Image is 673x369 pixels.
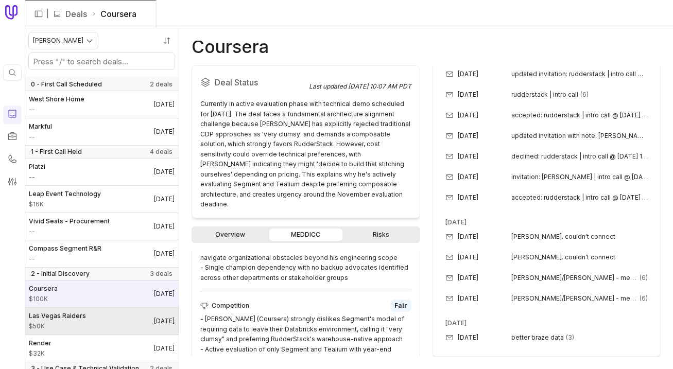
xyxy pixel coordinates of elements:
span: 2 - Initial Discovery [31,270,90,278]
div: Currently in active evaluation phase with technical demo scheduled for [DATE]. The deal faces a f... [200,99,411,209]
a: Compass Segment R&R--[DATE] [25,240,179,267]
a: Markful--[DATE] [25,118,179,145]
time: [DATE] [458,253,478,261]
time: Deal Close Date [154,222,175,231]
span: [PERSON_NAME]/[PERSON_NAME] - meeting [511,274,638,282]
time: [DATE] [458,294,478,303]
span: Platzi [29,163,45,171]
button: Sort by [159,33,175,48]
span: Coursera [29,285,58,293]
time: [DATE] [458,173,478,181]
time: Deal Close Date [154,128,175,136]
span: 3 emails in thread [566,333,574,342]
span: updated invitation with note: [PERSON_NAME] | intro call @ [DATE] 12:30pm - 1pm (mdt) ([PERSON_NA... [511,132,648,140]
span: 6 emails in thread [640,274,648,282]
span: Amount [29,106,84,114]
a: Deals [65,8,87,20]
span: Amount [29,255,101,263]
span: 6 emails in thread [640,294,648,303]
a: Leap Event Technology$16K[DATE] [25,186,179,213]
span: updated invitation: rudderstack | intro call @ [DATE] 12:30pm - 1pm (mdt) ([PERSON_NAME]) [511,70,648,78]
span: [PERSON_NAME]. couldn't connect [511,253,615,261]
time: Deal Close Date [154,344,175,353]
li: Coursera [91,8,136,20]
span: Amount [29,173,45,181]
a: Render$32K[DATE] [25,335,179,362]
span: invitation: [PERSON_NAME] | intro call @ [DATE] 10am - 10:30am (pdt) ([PERSON_NAME]) [511,173,648,181]
time: [DATE] [445,319,467,327]
time: [DATE] [458,70,478,78]
span: accepted: rudderstack | intro call @ [DATE] 11am - 11:30am (mdt) ([EMAIL_ADDRESS][DOMAIN_NAME]) [511,194,648,202]
a: Vivid Seats - Procurement--[DATE] [25,213,179,240]
span: rudderstack | intro call [511,91,578,99]
span: Amount [29,133,52,141]
span: 6 emails in thread [580,91,589,99]
span: better braze data [511,333,564,342]
span: Amount [29,349,51,358]
nav: Deals [25,28,179,369]
input: Search deals by name [29,53,175,69]
span: Amount [29,227,110,236]
span: 4 deals [150,148,172,156]
a: Platzi--[DATE] [25,159,179,185]
time: Deal Close Date [154,290,175,298]
a: Risks [344,229,418,241]
span: West Shore Home [29,95,84,103]
span: declined: rudderstack | intro call @ [DATE] 11am - 11:30am (mdt) ([EMAIL_ADDRESS][DOMAIN_NAME]) [511,152,648,161]
time: [DATE] 10:07 AM PDT [348,82,411,90]
div: Competition [200,300,411,312]
button: Expand sidebar [31,6,46,22]
span: accepted: rudderstack | intro call @ [DATE] 11:30am - 12pm (pdt) ([PERSON_NAME][EMAIL_ADDRESS][DO... [511,111,648,119]
span: 1 - First Call Held [31,148,82,156]
time: [DATE] [445,218,467,226]
span: 0 - First Call Scheduled [31,80,102,89]
span: Render [29,339,51,347]
time: Deal Close Date [154,168,175,176]
a: Las Vegas Raiders$50K[DATE] [25,308,179,335]
span: 2 deals [150,80,172,89]
span: Fair [394,302,407,310]
span: Amount [29,322,86,330]
time: [DATE] [458,132,478,140]
time: [DATE] [458,194,478,202]
a: West Shore Home--[DATE] [25,91,179,118]
a: Coursera$100K[DATE] [25,280,179,307]
time: [DATE] [458,274,478,282]
time: [DATE] [458,333,478,342]
span: Las Vegas Raiders [29,312,86,320]
div: Last updated [309,82,411,91]
h2: Deal Status [200,74,309,91]
span: 3 deals [150,270,172,278]
a: MEDDICC [269,229,343,241]
span: | [46,8,49,20]
time: [DATE] [458,233,478,241]
span: [PERSON_NAME]. couldn't connect [511,233,615,241]
time: [DATE] [458,91,478,99]
span: Markful [29,122,52,131]
time: Deal Close Date [154,317,175,325]
time: Deal Close Date [154,250,175,258]
time: [DATE] [458,152,478,161]
a: Overview [194,229,267,241]
time: Deal Close Date [154,195,175,203]
span: Amount [29,295,58,303]
span: Leap Event Technology [29,190,101,198]
time: [DATE] [458,111,478,119]
span: Amount [29,200,101,208]
time: Deal Close Date [154,100,175,109]
h1: Coursera [192,41,269,53]
span: [PERSON_NAME]/[PERSON_NAME] - meeting [511,294,638,303]
span: Vivid Seats - Procurement [29,217,110,225]
span: Compass Segment R&R [29,244,101,253]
